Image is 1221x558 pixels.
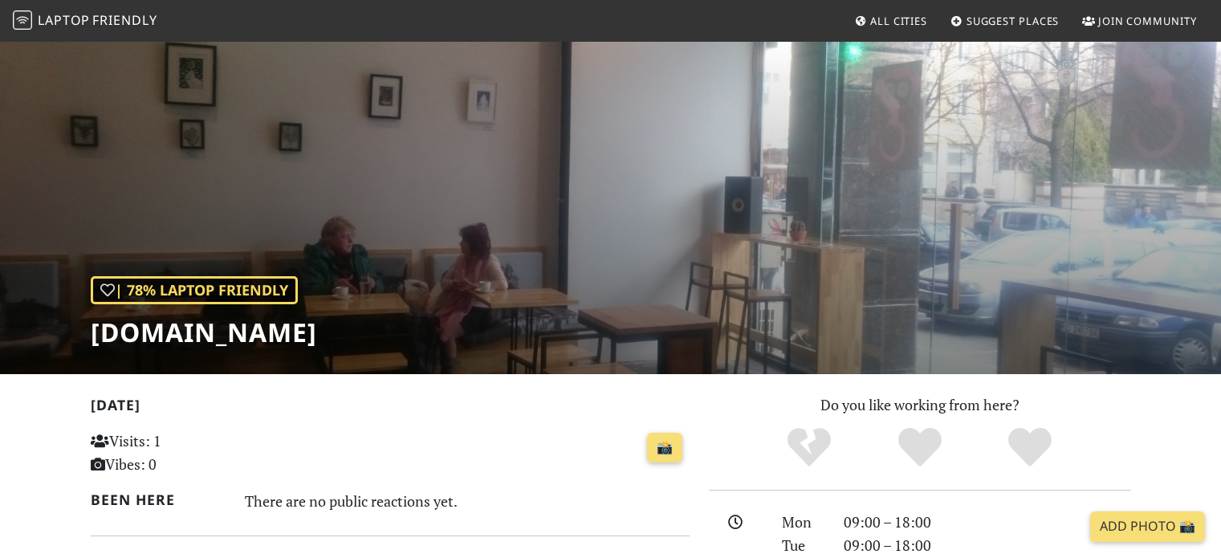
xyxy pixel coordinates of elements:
[754,426,865,470] div: No
[967,14,1060,28] span: Suggest Places
[91,317,317,348] h1: [DOMAIN_NAME]
[91,430,278,476] p: Visits: 1 Vibes: 0
[870,14,927,28] span: All Cities
[1098,14,1197,28] span: Join Community
[13,10,32,30] img: LaptopFriendly
[772,511,833,534] div: Mon
[834,511,1141,534] div: 09:00 – 18:00
[709,393,1131,417] p: Do you like working from here?
[975,426,1085,470] div: Definitely!
[772,534,833,557] div: Tue
[91,397,690,420] h2: [DATE]
[944,6,1066,35] a: Suggest Places
[647,433,682,463] a: 📸
[1090,511,1205,542] a: Add Photo 📸
[38,11,90,29] span: Laptop
[865,426,975,470] div: Yes
[91,491,226,508] h2: Been here
[834,534,1141,557] div: 09:00 – 18:00
[92,11,157,29] span: Friendly
[1076,6,1203,35] a: Join Community
[848,6,934,35] a: All Cities
[13,7,157,35] a: LaptopFriendly LaptopFriendly
[91,276,298,304] div: | 78% Laptop Friendly
[245,488,690,514] div: There are no public reactions yet.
